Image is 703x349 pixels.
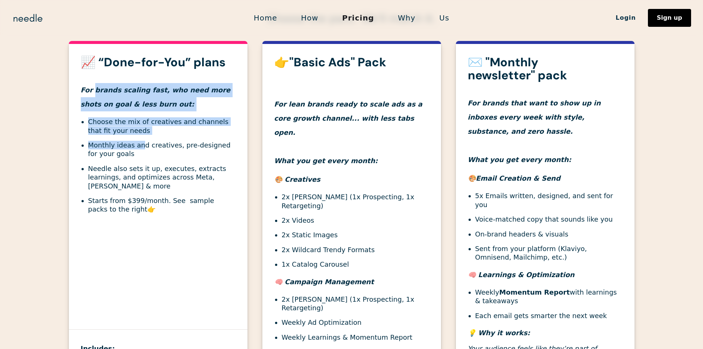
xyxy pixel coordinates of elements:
[476,174,560,182] em: Email Creation & Send
[242,10,289,26] a: Home
[468,99,601,164] em: For brands that want to show up in inboxes every week with style, substance, and zero hassle. Wha...
[274,175,320,183] em: 🎨 Creatives
[81,56,236,69] h3: 📈 “Done-for-You” plans
[427,10,461,26] a: Us
[648,9,691,27] a: Sign up
[468,329,530,337] em: 💡 Why it works:
[475,244,623,262] li: Sent from your platform (Klaviyo, Omnisend, Mailchimp, etc.)
[282,333,429,342] li: Weekly Learnings & Momentum Report
[499,288,569,296] strong: Momentum Report
[289,10,330,26] a: How
[386,10,427,26] a: Why
[604,12,648,24] a: Login
[282,231,429,239] li: 2x Static Images
[88,117,236,135] li: Choose the mix of creatives and channels that fit your needs
[475,311,623,320] li: Each email gets smarter the next week
[274,54,386,70] strong: 👉"Basic Ads" Pack
[475,288,623,305] li: Weekly with learnings & takeaways
[330,10,386,26] a: Pricing
[282,295,429,312] li: 2x [PERSON_NAME] (1x Prospecting, 1x Retargeting)
[88,196,236,214] li: Starts from $399/month. See sample packs to the right
[475,191,623,209] li: 5x Emails written, designed, and sent for you
[282,260,429,269] li: 1x Catalog Carousel
[468,174,476,182] em: 🎨
[282,245,429,254] li: 2x Wildcard Trendy Formats
[88,164,236,190] li: Needle also sets it up, executes, extracts learnings, and optimizes across Meta, [PERSON_NAME] & ...
[88,141,236,158] li: Monthly ideas and creatives, pre-designed for your goals
[468,56,623,82] h3: ✉️ "Monthly newsletter" pack
[282,193,429,210] li: 2x [PERSON_NAME] (1x Prospecting, 1x Retargeting)
[147,205,156,213] strong: 👉
[81,86,231,108] em: For brands scaling fast, who need more shots on goal & less burn out:
[282,216,429,225] li: 2x Videos
[274,278,374,286] em: 🧠 Campaign Management
[468,271,575,279] em: 🧠 Learnings & Optimization
[282,318,429,327] li: Weekly Ad Optimization
[657,15,682,21] div: Sign up
[475,230,623,238] li: On-brand headers & visuals
[274,100,422,165] em: For lean brands ready to scale ads as a core growth channel... with less tabs open. What you get ...
[475,215,623,223] li: Voice-matched copy that sounds like you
